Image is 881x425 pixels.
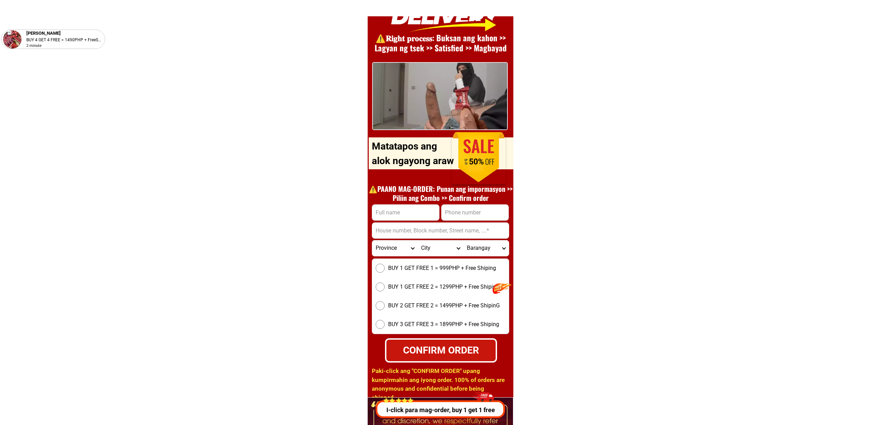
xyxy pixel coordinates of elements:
[372,240,418,256] select: Select province
[372,205,439,220] input: Input full_name
[388,301,500,310] span: BUY 2 GET FREE 2 = 1499PHP + Free ShipinG
[372,367,508,402] h1: Paki-click ang "CONFIRM ORDER" upang kumpirmahin ang iyong order. 100% of orders are anonymous an...
[375,405,508,415] p: I-click para mag-order, buy 1 get 1 free
[376,282,385,291] input: BUY 1 GET FREE 2 = 1299PHP + Free Shiping
[376,301,385,310] input: BUY 2 GET FREE 2 = 1499PHP + Free ShipinG
[384,343,498,358] div: CONFIRM ORDER
[393,134,502,164] h1: ORDER DITO
[376,320,385,329] input: BUY 3 GET FREE 3 = 1899PHP + Free Shiping
[365,33,516,54] h1: ⚠️️𝐑𝐢𝐠𝐡𝐭 𝐩𝐫𝐨𝐜𝐞𝐬𝐬: Buksan ang kahon >> Lagyan ng tsek >> Satisfied >> Magbayad
[372,223,509,238] input: Input address
[372,139,457,168] p: Matatapos ang alok ngayong araw
[463,240,509,256] select: Select commune
[388,264,496,272] span: BUY 1 GET FREE 1 = 999PHP + Free Shiping
[376,264,385,273] input: BUY 1 GET FREE 1 = 999PHP + Free Shiping
[418,240,463,256] select: Select district
[442,205,508,220] input: Input phone_number
[388,320,499,329] span: BUY 3 GET FREE 3 = 1899PHP + Free Shiping
[459,157,494,167] h1: 50%
[388,283,499,291] span: BUY 1 GET FREE 2 = 1299PHP + Free Shiping
[365,184,516,202] h1: ⚠️️PAANO MAG-ORDER: Punan ang impormasyon >> Piliin ang Combo >> Confirm order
